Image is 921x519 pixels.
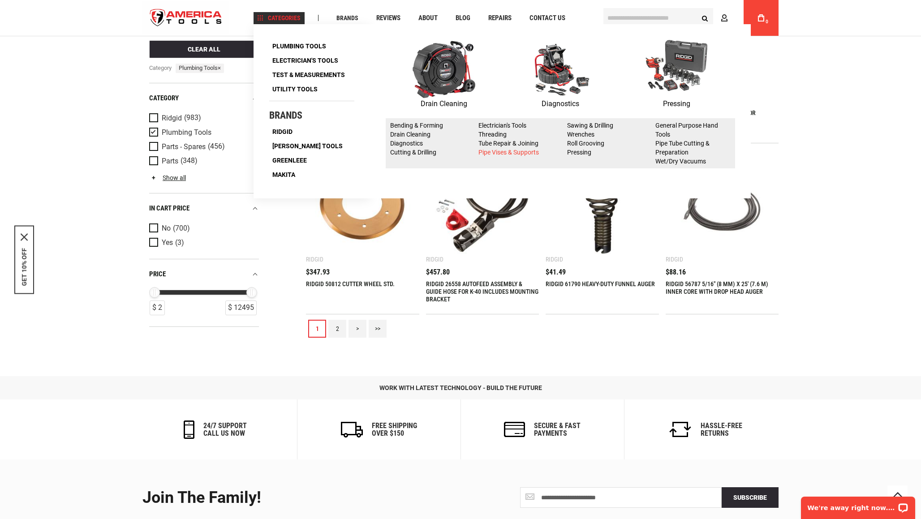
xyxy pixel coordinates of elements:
[272,86,318,92] span: Utility Tools
[21,233,28,240] button: Close
[529,15,565,21] span: Contact Us
[269,69,348,81] a: Test & Measurements
[142,1,229,35] img: America Tools
[619,40,735,110] a: Pressing
[452,12,474,24] a: Blog
[386,40,502,110] a: Drain Cleaning
[733,494,767,501] span: Subscribe
[218,64,221,71] span: ×
[272,143,343,149] span: [PERSON_NAME] Tools
[478,140,538,147] a: Tube Repair & Joining
[306,280,395,287] a: RIDGID 50812 CUTTER WHEEL STD.
[478,131,507,138] a: Threading
[149,113,257,123] a: Ridgid (983)
[149,83,259,327] div: Product Filters
[426,256,443,263] div: Ridgid
[418,15,438,21] span: About
[414,12,442,24] a: About
[567,140,604,147] a: Roll Grooving
[149,92,259,104] div: category
[21,233,28,240] svg: close icon
[176,64,224,73] span: Plumbing Tools
[269,168,298,181] a: Makita
[306,269,330,276] span: $347.93
[502,40,619,110] a: Diagnostics
[308,320,326,338] a: 1
[555,159,650,254] img: RIDGID 61790 HEAVY-DUTY FUNNEL AUGER
[225,300,257,315] div: $ 12495
[525,12,569,24] a: Contact Us
[372,422,417,438] h6: Free Shipping Over $150
[484,12,516,24] a: Repairs
[269,154,310,167] a: Greenleee
[162,143,206,151] span: Parts - Spares
[795,491,921,519] iframe: LiveChat chat widget
[272,43,326,49] span: Plumbing Tools
[435,159,530,254] img: RIDGID 26558 AUTOFEED ASSEMBLY & GUIDE HOSE FOR K-40 INCLUDES MOUNTING BRACKET
[546,280,655,287] a: RIDGID 61790 HEAVY-DUTY FUNNEL AUGER
[181,157,198,165] span: (348)
[456,15,470,21] span: Blog
[162,239,173,247] span: Yes
[269,110,354,121] h4: Brands
[173,225,190,232] span: (700)
[390,122,443,129] a: Bending & Forming
[203,422,247,438] h6: 24/7 support call us now
[546,256,563,263] div: Ridgid
[272,72,345,78] span: Test & Measurements
[162,114,182,122] span: Ridgid
[272,129,293,135] span: Ridgid
[149,268,259,280] div: price
[332,12,362,24] a: Brands
[534,422,581,438] h6: secure & fast payments
[567,149,591,156] a: Pressing
[546,269,566,276] span: $41.49
[149,128,257,137] a: Plumbing Tools
[696,9,713,26] button: Search
[666,269,686,276] span: $88.16
[369,320,387,338] a: >>
[149,156,257,166] a: Parts (348)
[149,202,259,214] div: In cart price
[328,320,346,338] a: 2
[675,159,770,254] img: RIDGID 56787 5/16
[269,83,321,95] a: Utility Tools
[149,142,257,152] a: Parts - Spares (456)
[372,12,405,24] a: Reviews
[149,64,172,73] span: category
[162,157,178,165] span: Parts
[666,280,768,295] a: RIDGID 56787 5/16" (8 MM) X 25' (7.6 M) INNER CORE WITH DROP HEAD AUGER
[149,223,257,233] a: No (700)
[269,125,296,138] a: Ridgid
[488,15,512,21] span: Repairs
[149,174,186,181] a: Show all
[269,54,341,67] a: Electrician's Tools
[258,15,301,21] span: Categories
[142,489,454,507] div: Join the Family!
[272,172,295,178] span: Makita
[426,269,450,276] span: $457.80
[701,422,742,438] h6: Hassle-Free Returns
[390,131,430,138] a: Drain Cleaning
[149,238,257,248] a: Yes (3)
[567,131,594,138] a: Wrenches
[766,19,768,24] span: 0
[390,149,436,156] a: Cutting & Drilling
[655,140,710,156] a: Pipe Tube Cutting & Preparation
[315,159,410,254] img: RIDGID 50812 CUTTER WHEEL STD.
[149,40,259,58] button: Clear All
[162,129,211,137] span: Plumbing Tools
[21,248,28,286] button: GET 10% OFF
[269,40,329,52] a: Plumbing Tools
[655,158,706,165] a: Wet/Dry Vacuums
[175,239,184,247] span: (3)
[478,149,539,156] a: Pipe Vises & Supports
[150,300,165,315] div: $ 2
[619,98,735,110] p: Pressing
[184,114,201,122] span: (983)
[376,15,400,21] span: Reviews
[272,57,338,64] span: Electrician's Tools
[272,157,307,163] span: Greenleee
